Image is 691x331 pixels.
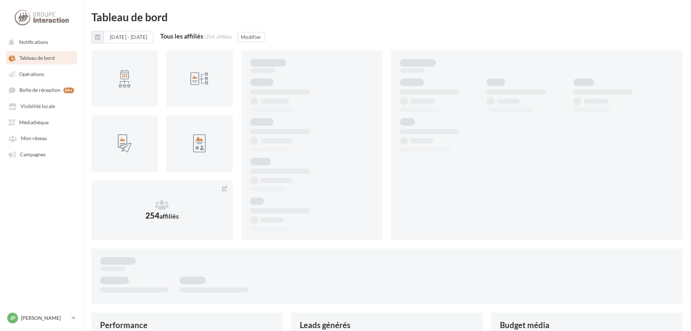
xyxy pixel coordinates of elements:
[238,32,265,42] button: Modifier
[4,51,78,64] a: Tableau de bord
[91,31,153,43] button: [DATE] - [DATE]
[10,314,15,322] span: JP
[19,87,60,93] span: Boîte de réception
[19,55,55,61] span: Tableau de bord
[19,71,44,77] span: Opérations
[4,67,78,80] a: Opérations
[21,314,69,322] p: [PERSON_NAME]
[91,12,682,22] div: Tableau de bord
[104,31,153,43] button: [DATE] - [DATE]
[145,211,179,220] span: 254
[21,103,55,109] span: Visibilité locale
[159,212,179,220] span: affiliés
[19,119,49,125] span: Médiathèque
[4,131,78,144] a: Mon réseau
[160,33,203,39] div: Tous les affiliés
[63,88,74,93] div: 99+
[20,151,46,157] span: Campagnes
[21,135,47,142] span: Mon réseau
[4,35,76,48] button: Notifications
[500,321,550,329] div: Budget média
[300,321,351,329] div: Leads générés
[4,99,78,112] a: Visibilité locale
[204,34,232,40] div: (254 affiliés)
[100,321,148,329] div: Performance
[19,39,48,45] span: Notifications
[4,148,78,161] a: Campagnes
[6,311,77,325] a: JP [PERSON_NAME]
[4,116,78,129] a: Médiathèque
[4,83,78,97] a: Boîte de réception 99+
